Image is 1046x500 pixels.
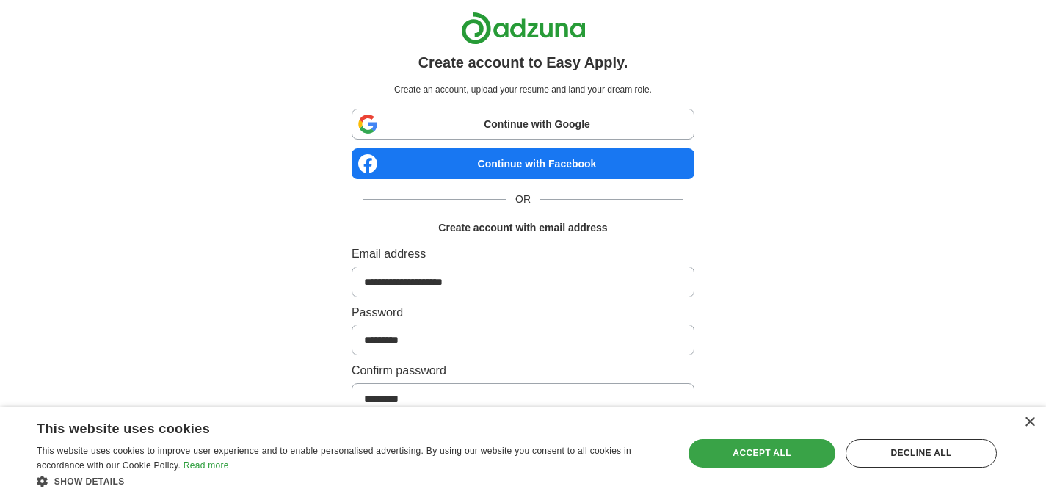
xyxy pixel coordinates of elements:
div: Decline all [846,439,997,467]
span: OR [506,191,540,207]
h1: Create account with email address [438,220,607,236]
label: Confirm password [352,361,694,380]
div: This website uses cookies [37,416,628,438]
h1: Create account to Easy Apply. [418,51,628,74]
a: Continue with Google [352,109,694,140]
div: Accept all [689,439,835,467]
img: Adzuna logo [461,12,586,45]
div: Close [1024,417,1035,428]
div: Show details [37,474,664,489]
a: Continue with Facebook [352,148,694,179]
a: Read more, opens a new window [184,460,229,471]
label: Email address [352,244,694,264]
span: Show details [54,477,125,487]
p: Create an account, upload your resume and land your dream role. [355,83,691,97]
span: This website uses cookies to improve user experience and to enable personalised advertising. By u... [37,446,631,471]
label: Password [352,303,694,322]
